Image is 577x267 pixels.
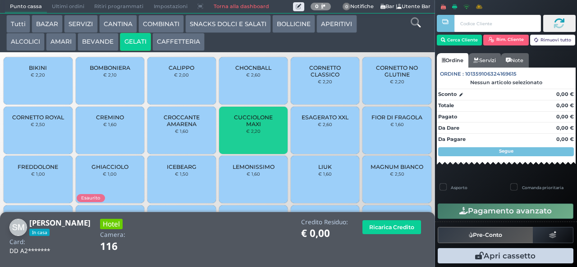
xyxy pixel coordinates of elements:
[152,33,205,51] button: CAFFETTERIA
[77,194,105,202] span: Esaurito
[174,72,189,77] small: € 2,00
[483,35,529,45] button: Rim. Cliente
[103,122,117,127] small: € 1,60
[29,229,50,236] span: In casa
[64,15,97,33] button: SERVIZI
[29,64,47,71] span: BIKINI
[371,163,423,170] span: MAGNUM BIANCO
[438,113,457,120] strong: Pagato
[501,53,528,68] a: Note
[556,91,574,97] strong: 0,00 €
[31,122,45,127] small: € 2,50
[149,0,192,13] span: Impostazioni
[318,171,332,176] small: € 1,60
[318,163,332,170] span: LIUK
[465,70,517,78] span: 101359106324169615
[78,33,118,51] button: BEVANDE
[318,79,332,84] small: € 2,20
[100,241,143,252] h1: 116
[227,114,280,127] span: CUCCIOLONE MAXI
[31,171,45,176] small: € 1,00
[18,163,58,170] span: FREDDOLONE
[390,122,404,127] small: € 1,60
[99,15,137,33] button: CANTINA
[298,64,352,78] span: CORNETTO CLASSICO
[318,122,332,127] small: € 2,60
[390,79,404,84] small: € 2,20
[208,0,274,13] a: Torna alla dashboard
[103,171,117,176] small: € 1,00
[316,15,357,33] button: APERITIVI
[301,219,348,226] h4: Credito Residuo:
[12,114,64,121] span: CORNETTO ROYAL
[454,15,540,32] input: Codice Cliente
[155,114,209,127] span: CROCCANTE AMARENA
[47,0,89,13] span: Ultimi ordini
[46,33,76,51] button: AMARI
[5,0,47,13] span: Punto cassa
[100,219,123,229] h3: Hotel
[235,64,271,71] span: CHOCNBALL
[315,3,319,9] b: 0
[438,227,533,243] button: Pre-Conto
[29,217,91,228] b: [PERSON_NAME]
[530,35,576,45] button: Rimuovi tutto
[343,3,351,11] span: 0
[556,136,574,142] strong: 0,00 €
[169,64,194,71] span: CALIPPO
[438,248,573,263] button: Apri cassetto
[92,163,128,170] span: GHIACCIOLO
[6,33,45,51] button: ALCOLICI
[301,228,348,239] h1: € 0,00
[371,114,422,121] span: FIOR DI FRAGOLA
[89,0,148,13] span: Ritiri programmati
[233,163,275,170] span: LEMONISSIMO
[556,102,574,109] strong: 0,00 €
[138,15,184,33] button: COMBINATI
[451,185,467,190] label: Asporto
[370,64,424,78] span: CORNETTO NO GLUTINE
[302,114,348,121] span: ESAGERATO XXL
[556,125,574,131] strong: 0,00 €
[167,163,197,170] span: ICEBEARG
[438,125,459,131] strong: Da Dare
[390,171,404,176] small: € 2,50
[9,219,27,236] img: Simon Maria Gonnelli
[437,53,468,68] a: Ordine
[440,70,464,78] span: Ordine :
[103,72,117,77] small: € 2,10
[6,15,30,33] button: Tutti
[438,204,573,219] button: Pagamento avanzato
[246,72,261,77] small: € 2,60
[9,239,25,245] h4: Card:
[175,171,188,176] small: € 1,50
[96,114,124,121] span: CREMINO
[90,64,130,71] span: BOMBONIERA
[272,15,315,33] button: BOLLICINE
[120,33,151,51] button: GELATI
[499,148,513,154] strong: Segue
[32,15,63,33] button: BAZAR
[246,128,261,134] small: € 2,20
[438,136,466,142] strong: Da Pagare
[438,91,457,98] strong: Sconto
[437,79,576,86] div: Nessun articolo selezionato
[100,231,125,238] h4: Camera:
[247,171,260,176] small: € 1,60
[362,220,421,234] button: Ricarica Credito
[556,113,574,120] strong: 0,00 €
[31,72,45,77] small: € 2,20
[175,128,188,134] small: € 1,60
[437,35,482,45] button: Cerca Cliente
[522,185,563,190] label: Comanda prioritaria
[438,102,454,109] strong: Totale
[185,15,271,33] button: SNACKS DOLCI E SALATI
[468,53,501,68] a: Servizi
